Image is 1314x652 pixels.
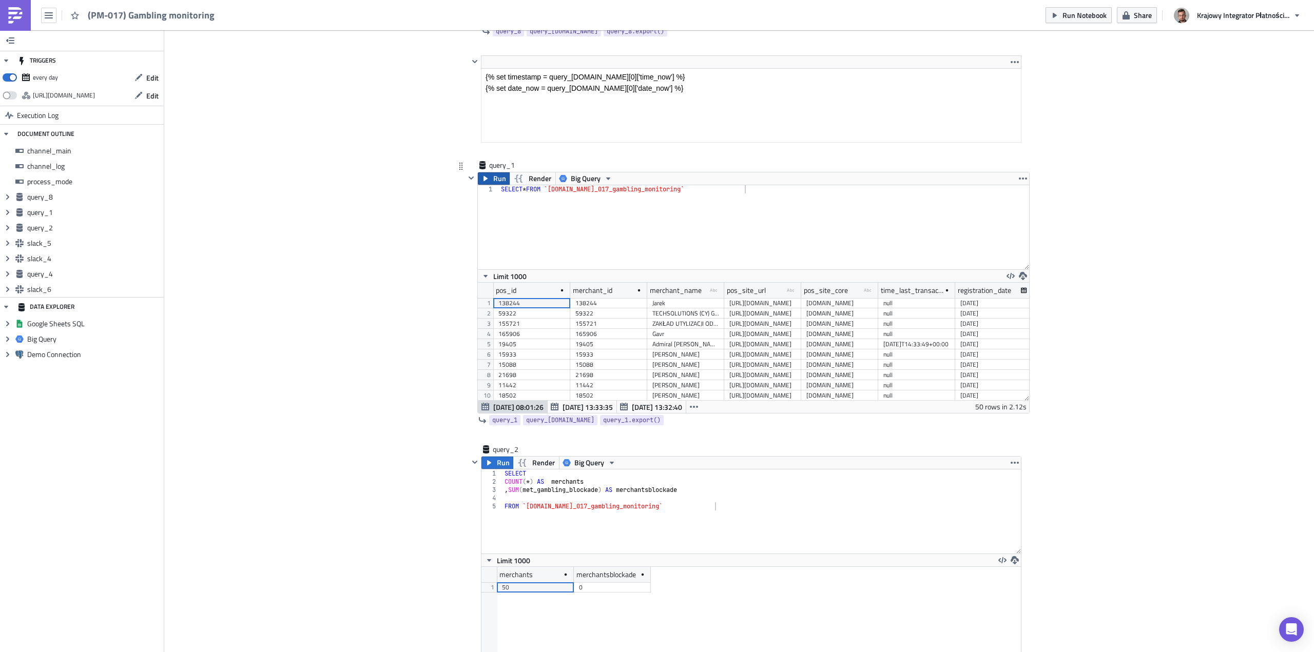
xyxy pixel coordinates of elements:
div: 5 [481,502,503,510]
button: Hide content [469,456,481,468]
button: [DATE] 08:01:26 [478,401,548,413]
div: [PERSON_NAME] [652,390,719,401]
div: [DATE] [960,390,1027,401]
div: merchant_id [573,283,612,298]
button: Krajowy Integrator Płatności S.A. [1168,4,1306,27]
div: 21698 [498,370,565,380]
div: Admiral [PERSON_NAME] [652,339,719,349]
div: pos_site_core [804,283,848,298]
span: [DATE] 08:01:26 [493,402,544,412]
div: [PERSON_NAME] [652,360,719,370]
div: null [883,319,950,329]
span: query_8 [27,192,161,202]
span: Run [497,457,510,469]
div: 4 [481,494,503,502]
img: PushMetrics [7,7,24,24]
div: [DATE] [960,360,1027,370]
div: 1 [478,185,499,193]
button: Big Query [559,457,620,469]
div: 15933 [575,349,642,360]
div: 165906 [575,329,642,339]
div: 2 [481,478,503,486]
a: query_8 [493,26,524,36]
div: [DATE] [960,339,1027,349]
button: Big Query [555,172,616,185]
span: Render [532,457,555,469]
div: 155721 [575,319,642,329]
button: Limit 1000 [481,554,534,566]
div: [DATE] [960,329,1027,339]
div: 3 [481,486,503,494]
span: Limit 1000 [497,555,530,566]
div: [DATE] [960,298,1027,308]
div: DOCUMENT OUTLINE [17,125,74,143]
div: [PERSON_NAME] [652,380,719,390]
div: time_last_transaction [881,283,944,298]
div: Jarek [652,298,719,308]
div: [DATE] [960,349,1027,360]
div: 138244 [575,298,642,308]
a: query_8.export() [604,26,667,36]
span: Run [493,172,506,185]
div: null [883,380,950,390]
div: TECHSOLUTIONS (CY) GROUP LIMITED [652,308,719,319]
span: slack_5 [27,239,161,248]
span: query_1 [27,208,161,217]
span: [DATE] 13:32:40 [632,402,682,412]
div: [PERSON_NAME] [652,349,719,360]
div: 21698 [575,370,642,380]
a: query_1 [489,415,520,425]
span: Edit [146,72,159,83]
div: null [883,329,950,339]
span: query_2 [493,444,534,455]
span: query_8.export() [607,26,664,36]
button: Share [1117,7,1157,23]
span: Share [1134,10,1152,21]
div: Gavr [652,329,719,339]
div: [DOMAIN_NAME] [806,380,873,390]
button: [DATE] 13:33:35 [547,401,617,413]
div: [URL][DOMAIN_NAME] [729,308,796,319]
a: query_1.export() [600,415,664,425]
div: 11442 [575,380,642,390]
span: Krajowy Integrator Płatności S.A. [1197,10,1289,21]
div: 15088 [498,360,565,370]
div: 15088 [575,360,642,370]
div: [DATE] [960,370,1027,380]
div: [DOMAIN_NAME] [806,339,873,349]
span: channel_log [27,162,161,171]
div: pos_site_url [727,283,766,298]
div: [URL][DOMAIN_NAME] [729,360,796,370]
div: [DOMAIN_NAME] [806,349,873,360]
div: [URL][DOMAIN_NAME] [729,339,796,349]
div: 59322 [498,308,565,319]
div: null [883,360,950,370]
p: {% set data_mer = query_[DOMAIN_NAME][0]['merchants'] %} [4,4,535,12]
div: 50 rows in 2.12s [975,401,1027,413]
div: null [883,370,950,380]
span: Big Query [27,334,161,344]
a: query_[DOMAIN_NAME] [527,26,601,36]
span: Google Sheets SQL [27,319,161,328]
div: pos_id [496,283,516,298]
span: Edit [146,90,159,101]
div: 1 [481,469,503,478]
span: query_1.export() [603,415,661,425]
div: 165906 [498,329,565,339]
div: merchant_name [650,283,702,298]
span: [DATE] 13:33:35 [563,402,613,412]
div: null [883,298,950,308]
span: query_1 [492,415,517,425]
div: merchants [499,567,533,582]
div: [URL][DOMAIN_NAME] [729,390,796,401]
div: [PERSON_NAME] [652,370,719,380]
span: Big Query [574,457,604,469]
div: 19405 [498,339,565,349]
span: channel_main [27,146,161,155]
button: [DATE] 13:32:40 [616,401,686,413]
div: [DATE] [960,308,1027,319]
button: Run Notebook [1046,7,1112,23]
button: Run [478,172,510,185]
div: 19405 [575,339,642,349]
div: every day [33,70,58,85]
